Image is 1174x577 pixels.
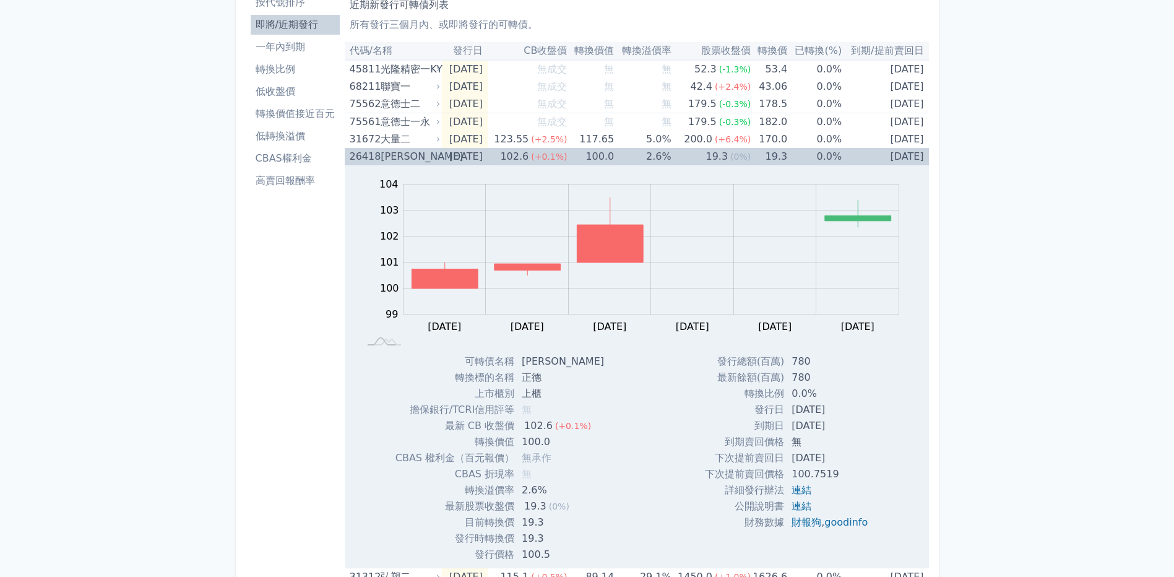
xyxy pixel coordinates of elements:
[567,148,614,165] td: 100.0
[395,370,514,386] td: 轉換標的名稱
[251,37,340,57] a: 一年內到期
[395,434,514,450] td: 轉換價值
[614,148,671,165] td: 2.6%
[251,84,340,99] li: 低收盤價
[719,64,751,74] span: (-1.3%)
[522,498,549,514] div: 19.3
[395,547,514,563] td: 發行價格
[784,354,878,370] td: 780
[715,82,751,92] span: (+2.4%)
[705,482,784,498] td: 詳細發行辦法
[522,452,551,464] span: 無承作
[686,113,719,131] div: 179.5
[784,386,878,402] td: 0.0%
[792,484,811,496] a: 連結
[381,95,438,113] div: 意德士二
[442,42,488,60] th: 發行日
[758,321,792,332] tspan: [DATE]
[511,321,544,332] tspan: [DATE]
[784,370,878,386] td: 780
[537,80,567,92] span: 無成交
[251,106,340,121] li: 轉換價值接近百元
[555,421,591,431] span: (+0.1%)
[705,402,784,418] td: 發行日
[251,126,340,146] a: 低轉換溢價
[345,42,442,60] th: 代碼/名稱
[787,148,842,165] td: 0.0%
[604,63,614,75] span: 無
[514,370,614,386] td: 正德
[604,80,614,92] span: 無
[662,98,671,110] span: 無
[787,42,842,60] th: 已轉換(%)
[395,514,514,531] td: 目前轉換價
[705,434,784,450] td: 到期賣回價格
[381,131,438,148] div: 大量二
[498,148,531,165] div: 102.6
[251,17,340,32] li: 即將/近期發行
[784,450,878,466] td: [DATE]
[549,501,569,511] span: (0%)
[442,78,488,95] td: [DATE]
[705,354,784,370] td: 發行總額(百萬)
[787,131,842,148] td: 0.0%
[251,40,340,54] li: 一年內到期
[491,131,531,148] div: 123.55
[395,498,514,514] td: 最新股票收盤價
[531,152,567,162] span: (+0.1%)
[251,62,340,77] li: 轉換比例
[386,308,398,320] tspan: 99
[614,42,671,60] th: 轉換溢價率
[705,418,784,434] td: 到期日
[381,113,438,131] div: 意德士一永
[251,173,340,188] li: 高賣回報酬率
[784,466,878,482] td: 100.7519
[395,450,514,466] td: CBAS 權利金（百元報價）
[395,466,514,482] td: CBAS 折現率
[350,17,924,32] p: 所有發行三個月內、或即將發行的可轉債。
[537,98,567,110] span: 無成交
[784,514,878,531] td: ,
[719,99,751,109] span: (-0.3%)
[787,113,842,131] td: 0.0%
[395,402,514,418] td: 擔保銀行/TCRI信用評等
[350,78,378,95] div: 68211
[442,148,488,165] td: [DATE]
[842,95,928,113] td: [DATE]
[787,78,842,95] td: 0.0%
[251,151,340,166] li: CBAS權利金
[381,148,438,165] div: [PERSON_NAME]
[842,60,928,78] td: [DATE]
[251,82,340,102] a: 低收盤價
[705,386,784,402] td: 轉換比例
[730,152,751,162] span: (0%)
[705,450,784,466] td: 下次提前賣回日
[350,148,378,165] div: 26418
[522,418,555,434] div: 102.6
[381,78,438,95] div: 聯寶一
[537,63,567,75] span: 無成交
[787,95,842,113] td: 0.0%
[380,230,399,242] tspan: 102
[531,134,567,144] span: (+2.5%)
[251,171,340,191] a: 高賣回報酬率
[373,178,918,332] g: Chart
[514,531,614,547] td: 19.3
[442,95,488,113] td: [DATE]
[395,418,514,434] td: 最新 CB 收盤價
[681,131,715,148] div: 200.0
[522,468,532,480] span: 無
[751,131,787,148] td: 170.0
[514,547,614,563] td: 100.5
[704,148,731,165] div: 19.3
[614,131,671,148] td: 5.0%
[251,104,340,124] a: 轉換價值接近百元
[662,116,671,128] span: 無
[751,113,787,131] td: 182.0
[514,482,614,498] td: 2.6%
[842,42,928,60] th: 到期/提前賣回日
[522,404,532,415] span: 無
[715,134,751,144] span: (+6.4%)
[350,61,378,78] div: 45811
[751,42,787,60] th: 轉換價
